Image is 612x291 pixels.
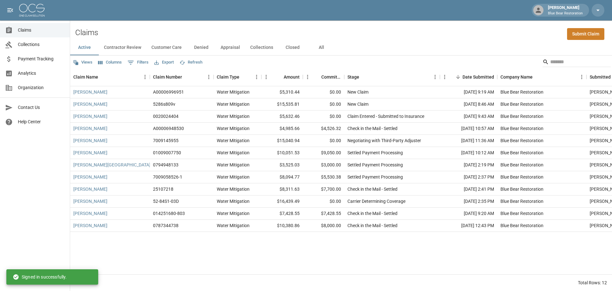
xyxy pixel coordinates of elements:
[347,125,397,132] div: Check in the Mail - Settled
[153,57,175,67] button: Export
[261,159,303,171] div: $3,525.03
[150,68,214,86] div: Claim Number
[140,72,150,82] button: Menu
[217,149,250,156] div: Water Mitigation
[217,210,250,217] div: Water Mitigation
[440,195,497,208] div: [DATE] 2:35 PM
[303,183,344,195] div: $7,700.00
[347,149,403,156] div: Settled Payment Processing
[303,171,344,183] div: $5,530.38
[19,4,45,17] img: ocs-logo-white-transparent.png
[344,68,440,86] div: Stage
[303,135,344,147] div: $0.00
[217,68,239,86] div: Claim Type
[543,57,611,68] div: Search
[153,162,178,168] div: 0794948133
[454,73,463,81] button: Sort
[153,198,179,204] div: 52-84S1-03D
[73,198,107,204] a: [PERSON_NAME]
[71,57,94,67] button: Views
[347,89,368,95] div: New Claim
[440,147,497,159] div: [DATE] 10:12 AM
[217,162,250,168] div: Water Mitigation
[303,98,344,111] div: $0.00
[500,101,543,107] div: Blue Bear Restoration
[261,195,303,208] div: $16,439.49
[440,135,497,147] div: [DATE] 11:36 AM
[18,70,65,77] span: Analytics
[97,57,123,67] button: Select columns
[359,73,368,81] button: Sort
[500,149,543,156] div: Blue Bear Restoration
[500,186,543,192] div: Blue Bear Restoration
[440,123,497,135] div: [DATE] 10:57 AM
[278,40,307,55] button: Closed
[217,198,250,204] div: Water Mitigation
[204,72,214,82] button: Menu
[347,137,421,144] div: Negotiating with Third-Party Adjuster
[73,101,107,107] a: [PERSON_NAME]
[153,222,178,229] div: 0787344738
[578,280,607,286] div: Total Rows: 12
[347,113,424,119] div: Claim Entered - Submitted to Insurance
[153,89,184,95] div: A00006996951
[214,68,261,86] div: Claim Type
[153,149,181,156] div: 01009007750
[217,89,250,95] div: Water Mitigation
[312,73,321,81] button: Sort
[126,57,150,68] button: Show filters
[73,68,98,86] div: Claim Name
[70,40,99,55] button: Active
[500,137,543,144] div: Blue Bear Restoration
[4,4,17,17] button: open drawer
[217,101,250,107] div: Water Mitigation
[73,89,107,95] a: [PERSON_NAME]
[548,11,583,16] p: Blue Bear Restoration
[18,56,65,62] span: Payment Tracking
[73,162,150,168] a: [PERSON_NAME][GEOGRAPHIC_DATA]
[440,111,497,123] div: [DATE] 9:43 AM
[73,125,107,132] a: [PERSON_NAME]
[261,72,271,82] button: Menu
[440,220,497,232] div: [DATE] 12:43 PM
[275,73,284,81] button: Sort
[347,222,397,229] div: Check in the Mail - Settled
[73,113,107,119] a: [PERSON_NAME]
[430,72,440,82] button: Menu
[153,210,185,217] div: 014251680-803
[347,210,397,217] div: Check in the Mail - Settled
[217,222,250,229] div: Water Mitigation
[153,125,184,132] div: A00006948530
[245,40,278,55] button: Collections
[303,86,344,98] div: $0.00
[18,41,65,48] span: Collections
[70,68,150,86] div: Claim Name
[153,101,175,107] div: 5286s809v
[440,171,497,183] div: [DATE] 2:37 PM
[440,98,497,111] div: [DATE] 8:46 AM
[500,68,533,86] div: Company Name
[261,123,303,135] div: $4,985.66
[545,4,585,16] div: [PERSON_NAME]
[347,174,403,180] div: Settled Payment Processing
[284,68,300,86] div: Amount
[261,171,303,183] div: $8,094.77
[440,208,497,220] div: [DATE] 9:20 AM
[533,73,542,81] button: Sort
[73,222,107,229] a: [PERSON_NAME]
[303,159,344,171] div: $3,000.00
[18,119,65,125] span: Help Center
[73,210,107,217] a: [PERSON_NAME]
[497,68,586,86] div: Company Name
[303,195,344,208] div: $0.00
[261,86,303,98] div: $5,310.44
[217,137,250,144] div: Water Mitigation
[303,220,344,232] div: $8,000.00
[73,174,107,180] a: [PERSON_NAME]
[261,220,303,232] div: $10,380.86
[18,27,65,34] span: Claims
[347,101,368,107] div: New Claim
[500,162,543,168] div: Blue Bear Restoration
[182,73,191,81] button: Sort
[215,40,245,55] button: Appraisal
